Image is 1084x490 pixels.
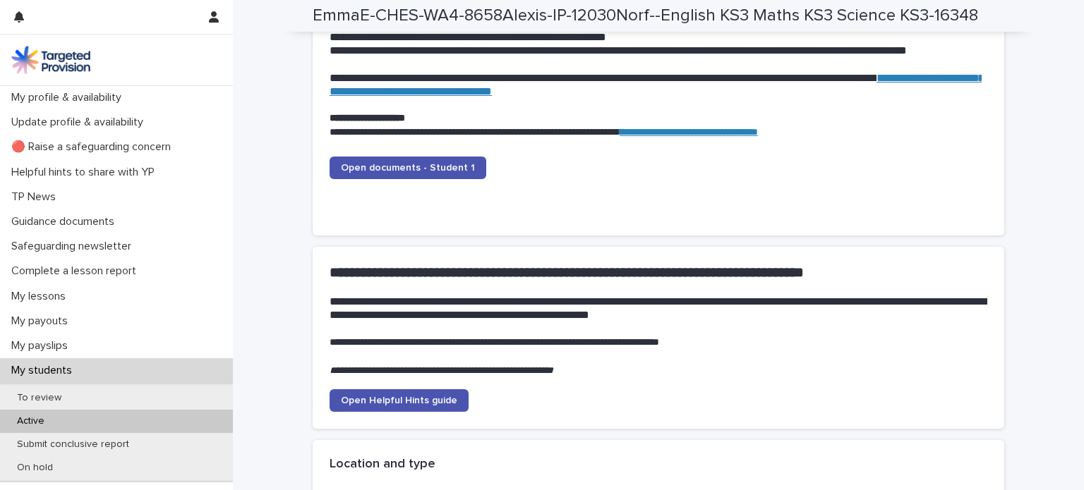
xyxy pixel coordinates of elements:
p: To review [6,392,73,404]
p: My profile & availability [6,91,133,104]
p: Submit conclusive report [6,439,140,451]
p: Update profile & availability [6,116,155,129]
p: My lessons [6,290,77,303]
p: My students [6,364,83,377]
p: My payslips [6,339,79,353]
a: Open Helpful Hints guide [330,389,469,412]
p: Safeguarding newsletter [6,240,143,253]
p: TP News [6,190,67,204]
h2: EmmaE-CHES-WA4-8658Alexis-IP-12030Norf--English KS3 Maths KS3 Science KS3-16348 [313,6,978,26]
a: Open documents - Student 1 [330,157,486,179]
p: 🔴 Raise a safeguarding concern [6,140,182,154]
p: My payouts [6,314,79,328]
img: M5nRWzHhSzIhMunXDL62 [11,46,90,74]
span: Open documents - Student 1 [341,163,475,173]
p: Guidance documents [6,215,126,228]
span: Open Helpful Hints guide [341,396,457,405]
p: Active [6,415,56,427]
p: Complete a lesson report [6,264,147,278]
p: On hold [6,462,64,474]
p: Helpful hints to share with YP [6,166,166,179]
h2: Location and type [330,457,435,472]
